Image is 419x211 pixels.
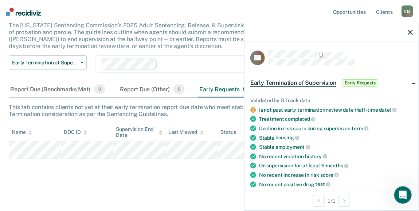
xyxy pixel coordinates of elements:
[259,135,413,141] div: Stable
[352,126,368,131] span: term
[275,135,299,140] span: housing
[116,126,162,139] div: Supervision End Date
[243,84,254,94] span: 1
[275,144,310,150] span: employment
[244,191,419,210] div: 1 / 1
[313,195,325,207] button: Previous Opportunity
[338,195,350,207] button: Next Opportunity
[259,116,413,122] div: Treatment
[9,81,107,97] div: Report Due (Benchmarks Met)
[259,125,413,132] div: Decline in risk score during supervision
[168,129,204,135] div: Last Viewed
[173,84,185,94] span: 0
[394,186,412,204] iframe: Intercom live chat
[198,81,255,97] div: Early Requests
[320,172,339,178] span: score
[9,104,410,118] div: This tab contains clients not yet at their early termination report due date who meet stability b...
[259,107,413,113] div: Is not past early termination review date (half-time date)
[259,144,413,150] div: Stable
[64,129,87,135] div: DOC ID
[259,162,413,169] div: On supervision for at least 6
[316,181,330,187] span: test
[342,79,378,87] span: Early Requests
[285,116,316,122] span: completed
[220,129,236,135] div: Status
[12,129,32,135] div: Name
[6,8,41,16] img: Recidiviz
[118,81,186,97] div: Report Due (Other)
[250,79,336,87] span: Early Termination of Supervision
[250,97,413,104] div: Validated by O-Track data
[94,84,105,94] span: 0
[259,153,413,160] div: No recent violation
[259,181,413,188] div: No recent positive drug
[259,172,413,178] div: No recent increase in risk
[9,22,385,50] p: The [US_STATE] Sentencing Commission’s 2025 Adult Sentencing, Release, & Supervision Guidelines e...
[244,71,419,95] div: Early Termination of SupervisionEarly Requests
[12,60,78,66] span: Early Termination of Supervision
[402,5,413,17] div: C M
[305,154,327,159] span: history
[326,163,349,168] span: months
